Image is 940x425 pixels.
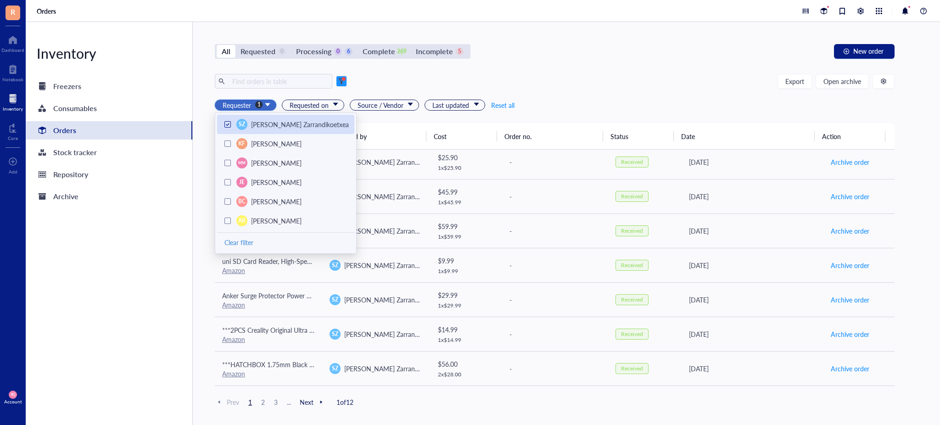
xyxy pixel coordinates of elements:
a: Core [8,121,18,141]
a: Inventory [3,91,23,112]
span: KF [238,140,245,148]
span: Archive order [831,363,869,374]
span: MM [238,160,245,166]
span: [PERSON_NAME] Zarrandikoetxea [344,330,442,339]
div: Freezers [53,80,81,93]
span: [PERSON_NAME] Zarrandikoetxea [344,364,442,373]
button: Archive order [830,258,870,273]
span: uni SD Card Reader, High-Speed USB C to Micro SD Card Adapter USB 3.0 Dual Slots, Memory Card Rea... [222,257,826,266]
span: Export [785,78,804,85]
div: 269 [398,48,406,56]
span: BC [238,197,246,206]
button: Archive order [830,361,870,376]
div: 6 [345,48,352,56]
span: Archive order [831,260,869,270]
span: Archive order [831,157,869,167]
span: SZ [332,330,338,338]
div: $ 9.99 [438,256,494,266]
span: AR [238,217,246,225]
div: segmented control [215,44,470,59]
button: Reset all [491,98,515,112]
a: Consumables [26,99,192,117]
span: Archive order [831,329,869,339]
span: [PERSON_NAME] Zarrandikoetxea [344,192,442,201]
div: - [509,329,601,339]
span: RS [11,392,15,397]
span: ***2PCS Creality Original Ultra Removable Magnetic 3D Printer Build Surface Heated Bed Cover for ... [222,325,822,335]
a: Amazon [222,369,245,378]
div: 2 x $ 28.00 [438,371,494,378]
span: [PERSON_NAME] [251,197,302,206]
span: [PERSON_NAME] Zarrandikoetxea [344,295,442,304]
div: Received [621,330,643,338]
span: Requester [223,100,270,110]
a: Repository [26,165,192,184]
div: Received [621,262,643,269]
div: Core [8,135,18,141]
a: Archive [26,187,192,206]
a: Stock tracker [26,143,192,162]
div: $ 29.99 [438,290,494,300]
span: [PERSON_NAME] Zarrandikoetxea [251,120,349,129]
span: [PERSON_NAME] [251,216,302,225]
button: Archive order [830,327,870,341]
span: Next [300,398,325,406]
div: Complete [363,45,395,58]
div: Orders [53,124,76,137]
div: Add [9,169,17,174]
span: Anker Surge Protector Power Strip (2100J), 12 Outlets with 1 USB-C/2 USB-A Ports for iPhone 16/16... [222,291,812,300]
div: [DATE] [689,363,816,374]
span: Reset all [491,101,515,109]
div: Inventory [3,106,23,112]
td: - [501,317,609,351]
span: Requested on [290,100,338,110]
div: 1 x $ 14.99 [438,336,494,344]
div: Received [621,158,643,166]
th: Cost [426,123,497,149]
div: 1 x $ 25.90 [438,164,494,172]
div: Received [621,193,643,200]
th: Status [603,123,674,149]
span: Open archive [823,78,861,85]
th: Requested by [321,123,427,149]
td: - [501,213,609,248]
div: 0 [278,48,286,56]
a: Orders [26,121,192,140]
span: 3 [270,398,281,406]
a: Amazon [222,300,245,309]
th: Date [674,123,815,149]
th: Order no. [497,123,603,149]
a: Amazon [222,266,245,275]
div: 5 [456,48,464,56]
div: Consumables [53,102,97,115]
span: Archive order [831,226,869,236]
span: 2 [257,398,269,406]
div: Stock tracker [53,146,97,159]
div: - [509,295,601,305]
div: Inventory [26,44,192,62]
button: Export [778,74,812,89]
td: - [501,145,609,179]
div: Received [621,296,643,303]
div: Received [621,365,643,372]
a: Amazon [222,335,245,344]
div: 1 x $ 29.99 [438,302,494,309]
span: SZ [332,364,338,373]
div: - [509,260,601,270]
div: $ 14.99 [438,324,494,335]
div: $ 59.99 [438,221,494,231]
button: Archive order [830,224,870,238]
div: - [509,226,601,236]
a: Freezers [26,77,192,95]
div: - [509,363,601,374]
button: Archive order [830,155,870,169]
a: Notebook [2,62,23,82]
span: Last updated [432,100,479,110]
span: [PERSON_NAME] Zarrandikoetxea [344,157,442,167]
div: Account [4,399,22,404]
div: 1 x $ 45.99 [438,199,494,206]
div: 0 [334,48,342,56]
div: Notebook [2,77,23,82]
td: - [501,282,609,317]
div: $ 25.90 [438,152,494,162]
